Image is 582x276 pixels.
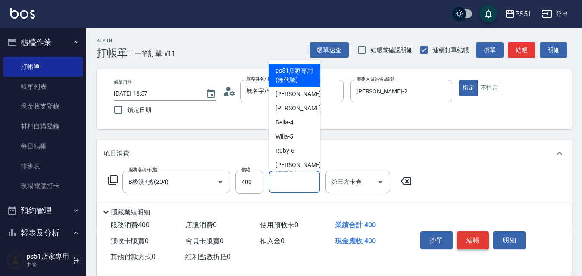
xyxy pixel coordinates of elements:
h2: Key In [97,38,128,43]
a: 現金收支登錄 [3,96,83,116]
span: 會員卡販賣 0 [185,237,224,245]
button: 明細 [493,231,526,249]
button: 不指定 [477,80,501,96]
span: [PERSON_NAME] -7 [275,161,326,170]
button: 指定 [459,80,478,96]
a: 帳單列表 [3,77,83,96]
span: 鎖定日期 [127,105,151,115]
input: YYYY/MM/DD hh:mm [114,87,197,101]
span: 使用預收卡 0 [260,221,298,229]
img: Logo [10,8,35,19]
span: Willa -5 [275,132,293,141]
div: 項目消費 [97,140,572,167]
span: 其他付款方式 0 [110,253,156,261]
p: 隱藏業績明細 [111,208,150,217]
span: Bella -4 [275,118,294,127]
h5: ps51店家專用 [26,252,70,261]
span: 預收卡販賣 0 [110,237,149,245]
p: 主管 [26,261,70,269]
button: 結帳 [457,231,489,249]
button: 登出 [538,6,572,22]
button: 明細 [540,42,567,58]
span: [PERSON_NAME] -2 [275,90,326,99]
label: 顧客姓名/手機號碼/編號 [246,76,295,82]
a: 排班表 [3,156,83,176]
span: 扣入金 0 [260,237,285,245]
span: 紅利點數折抵 0 [185,253,231,261]
div: PS51 [515,9,532,19]
label: 服務人員姓名/編號 [357,76,394,82]
span: 連續打單結帳 [433,46,469,55]
label: 服務名稱/代號 [128,167,157,173]
span: ps51店家專用 (無代號) [275,66,313,84]
button: 帳單速查 [310,42,349,58]
button: Choose date, selected date is 2025-09-26 [200,84,221,104]
span: Ruby -6 [275,146,294,155]
button: save [480,5,497,22]
button: 預約管理 [3,199,83,222]
span: 服務消費 400 [110,221,150,229]
span: 結帳前確認明細 [371,46,413,55]
a: 材料自購登錄 [3,116,83,136]
button: PS51 [501,5,535,23]
span: 現金應收 400 [335,237,376,245]
label: 帳單日期 [114,79,132,86]
a: 每日結帳 [3,136,83,156]
a: 打帳單 [3,57,83,77]
button: Open [213,175,227,189]
button: 報表及分析 [3,222,83,244]
button: 掛單 [420,231,453,249]
h3: 打帳單 [97,47,128,59]
span: 店販消費 0 [185,221,217,229]
button: 掛單 [476,42,504,58]
button: 櫃檯作業 [3,31,83,53]
a: 現場電腦打卡 [3,176,83,196]
span: 上一筆訂單:#11 [128,48,176,59]
span: [PERSON_NAME] -2 [275,104,326,113]
label: 價格 [241,167,250,173]
p: 項目消費 [103,149,129,158]
span: 業績合計 400 [335,221,376,229]
button: 結帳 [508,42,535,58]
img: Person [7,252,24,269]
button: Open [373,175,387,189]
